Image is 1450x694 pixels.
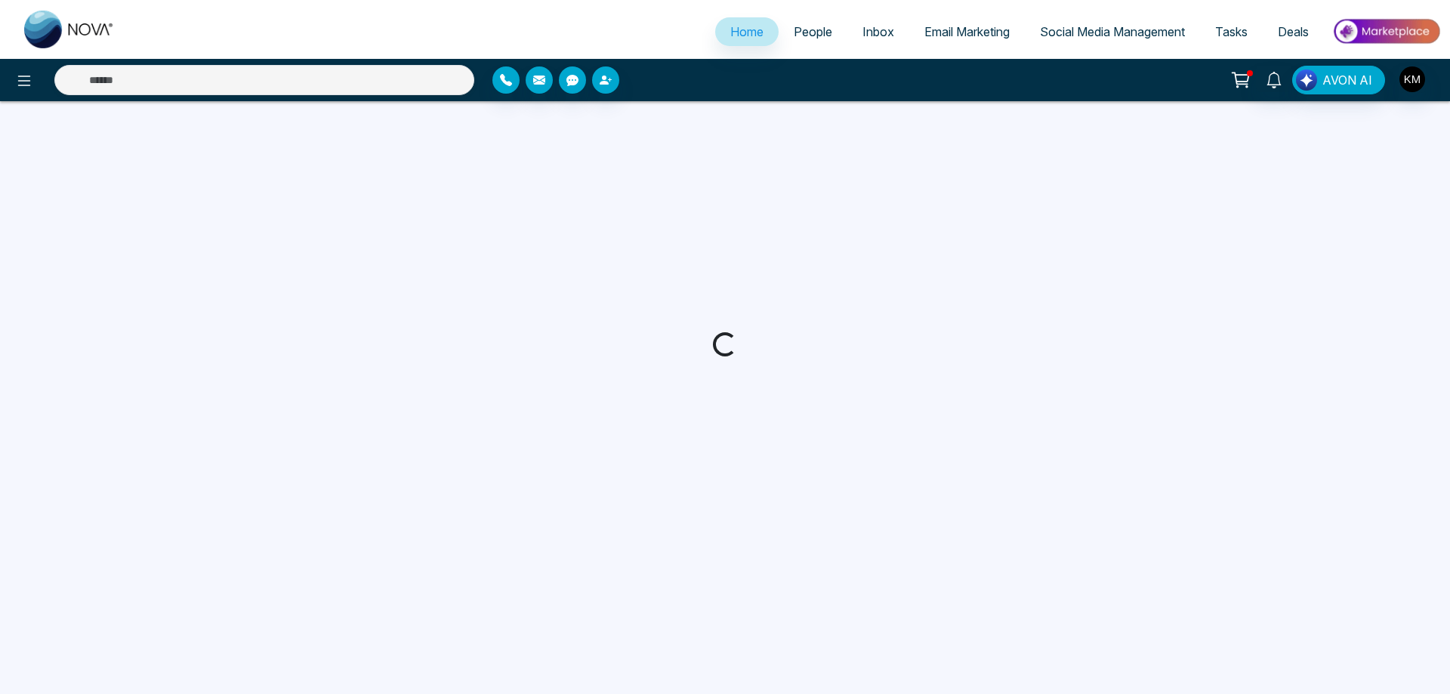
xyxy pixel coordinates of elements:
[1292,66,1385,94] button: AVON AI
[1399,66,1425,92] img: User Avatar
[24,11,115,48] img: Nova CRM Logo
[1025,17,1200,46] a: Social Media Management
[909,17,1025,46] a: Email Marketing
[1200,17,1263,46] a: Tasks
[1263,17,1324,46] a: Deals
[847,17,909,46] a: Inbox
[924,24,1010,39] span: Email Marketing
[862,24,894,39] span: Inbox
[715,17,779,46] a: Home
[1040,24,1185,39] span: Social Media Management
[794,24,832,39] span: People
[1322,71,1372,89] span: AVON AI
[730,24,764,39] span: Home
[1296,69,1317,91] img: Lead Flow
[1278,24,1309,39] span: Deals
[1331,14,1441,48] img: Market-place.gif
[779,17,847,46] a: People
[1215,24,1248,39] span: Tasks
